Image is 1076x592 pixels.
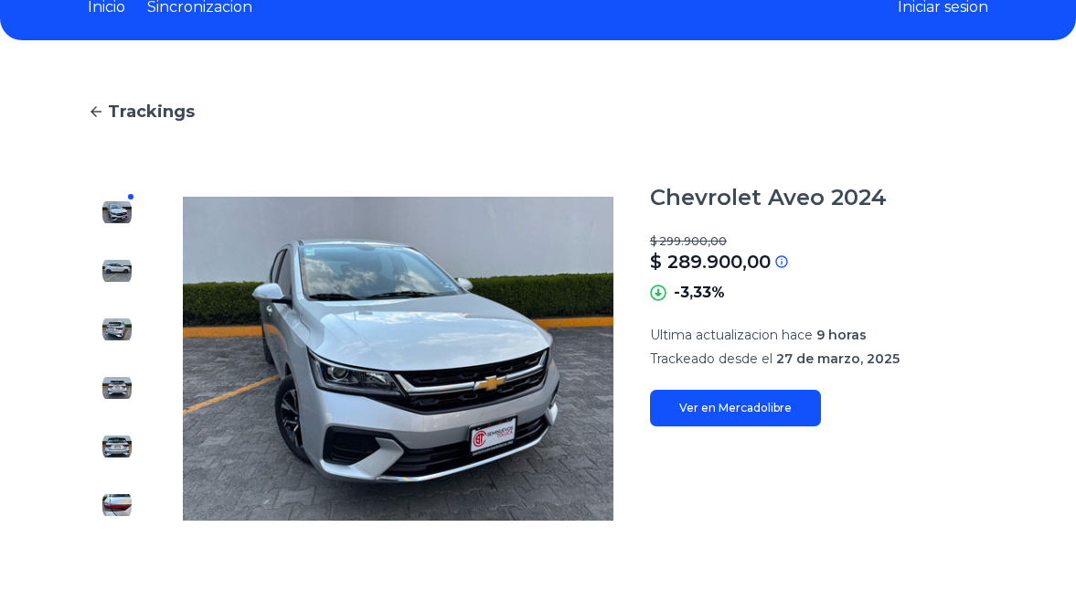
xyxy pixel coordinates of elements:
span: 9 horas [816,327,867,343]
h1: Chevrolet Aveo 2024 [650,183,887,212]
p: $ 289.900,00 [650,249,771,274]
img: Chevrolet Aveo 2024 [102,490,132,520]
span: Trackings [108,99,195,124]
span: 27 de marzo, 2025 [776,350,900,367]
p: $ 299.900,00 [650,234,988,249]
img: Chevrolet Aveo 2024 [102,432,132,461]
img: Chevrolet Aveo 2024 [102,256,132,285]
a: Ver en Mercadolibre [650,390,821,426]
img: Chevrolet Aveo 2024 [102,198,132,227]
img: Chevrolet Aveo 2024 [183,183,613,534]
p: -3,33% [674,282,725,304]
img: Chevrolet Aveo 2024 [102,315,132,344]
a: Trackings [88,99,988,124]
span: Ultima actualizacion hace [650,327,813,343]
img: Chevrolet Aveo 2024 [102,373,132,403]
span: Trackeado desde el [650,350,772,367]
